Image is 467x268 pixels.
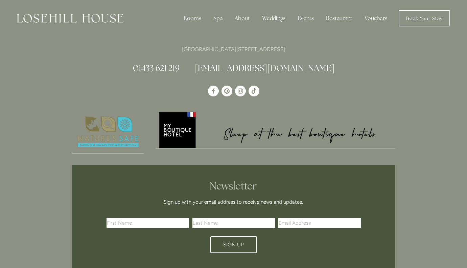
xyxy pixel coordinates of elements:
[109,180,358,192] h2: Newsletter
[192,218,275,228] input: Last Name
[399,10,450,26] a: Book Your Stay
[156,111,395,148] img: My Boutique Hotel - Logo
[17,14,123,23] img: Losehill House
[278,218,361,228] input: Email Address
[229,12,255,25] div: About
[208,12,228,25] div: Spa
[195,63,334,73] a: [EMAIL_ADDRESS][DOMAIN_NAME]
[208,86,219,96] a: Losehill House Hotel & Spa
[249,86,259,96] a: TikTok
[72,45,395,54] p: [GEOGRAPHIC_DATA][STREET_ADDRESS]
[221,86,232,96] a: Pinterest
[178,12,207,25] div: Rooms
[109,198,358,206] p: Sign up with your email address to receive news and updates.
[133,63,180,73] a: 01433 621 219
[292,12,319,25] div: Events
[359,12,393,25] a: Vouchers
[223,242,244,248] span: Sign Up
[321,12,358,25] div: Restaurant
[235,86,246,96] a: Instagram
[107,218,189,228] input: First Name
[257,12,291,25] div: Weddings
[210,236,257,253] button: Sign Up
[72,111,144,153] img: Nature's Safe - Logo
